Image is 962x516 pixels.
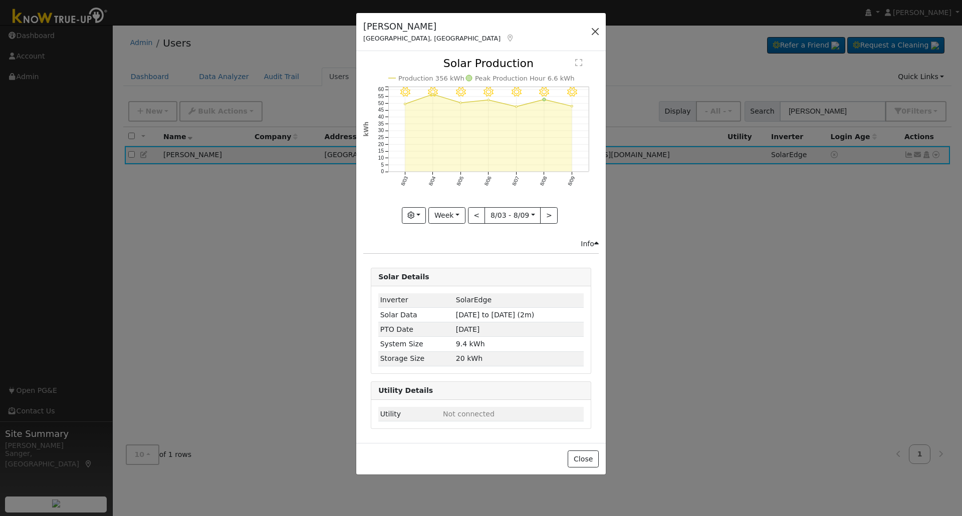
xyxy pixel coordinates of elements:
[378,322,454,337] td: PTO Date
[456,354,483,362] span: 20 kWh
[398,75,464,82] text: Production 356 kWh
[443,57,534,70] text: Solar Production
[488,99,490,101] circle: onclick=""
[428,87,438,97] i: 8/04 - Clear
[456,325,480,333] span: [DATE]
[378,135,384,140] text: 25
[378,101,384,106] text: 50
[485,207,541,224] button: 8/03 - 8/09
[363,122,370,137] text: kWh
[567,87,577,97] i: 8/09 - Clear
[404,103,406,105] circle: onclick=""
[381,162,384,168] text: 5
[456,311,534,319] span: [DATE] to [DATE] (2m)
[378,407,441,421] td: Utility
[428,175,437,187] text: 8/04
[567,175,576,187] text: 8/09
[581,239,599,249] div: Info
[512,87,522,97] i: 8/07 - Clear
[575,59,582,67] text: 
[378,87,384,93] text: 60
[459,102,461,104] circle: onclick=""
[378,94,384,99] text: 55
[475,75,575,82] text: Peak Production Hour 6.6 kWh
[455,175,464,187] text: 8/05
[428,207,465,224] button: Week
[571,105,573,107] circle: onclick=""
[378,121,384,127] text: 35
[443,410,495,418] span: Not connected
[378,108,384,113] text: 45
[539,175,548,187] text: 8/08
[378,273,429,281] strong: Solar Details
[456,87,466,97] i: 8/05 - Clear
[378,155,384,161] text: 10
[511,175,520,187] text: 8/07
[456,340,485,348] span: 9.4 kWh
[378,308,454,322] td: Solar Data
[381,169,384,175] text: 0
[456,296,492,304] span: ID: 4671487, authorized: 07/10/25
[540,207,558,224] button: >
[378,149,384,154] text: 15
[506,34,515,42] a: Map
[378,142,384,147] text: 20
[378,386,433,394] strong: Utility Details
[378,114,384,120] text: 40
[568,450,598,467] button: Close
[400,175,409,187] text: 8/03
[363,35,501,42] span: [GEOGRAPHIC_DATA], [GEOGRAPHIC_DATA]
[432,94,434,96] circle: onclick=""
[378,351,454,366] td: Storage Size
[516,106,518,108] circle: onclick=""
[484,87,494,97] i: 8/06 - Clear
[400,87,410,97] i: 8/03 - Clear
[378,128,384,134] text: 30
[363,20,515,33] h5: [PERSON_NAME]
[378,337,454,351] td: System Size
[378,293,454,308] td: Inverter
[468,207,486,224] button: <
[539,87,549,97] i: 8/08 - Clear
[543,98,546,101] circle: onclick=""
[484,175,493,187] text: 8/06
